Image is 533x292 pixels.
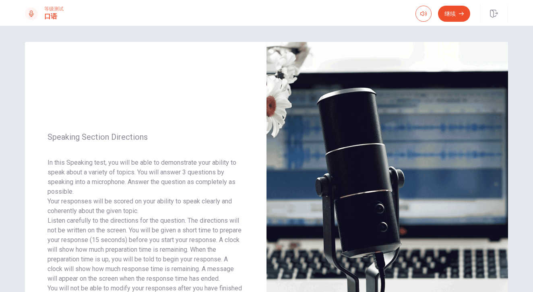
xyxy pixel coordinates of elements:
[48,197,244,216] p: Your responses will be scored on your ability to speak clearly and coherently about the given topic.
[44,6,64,12] span: 等级测试
[48,216,244,284] p: Listen carefully to the directions for the question. The directions will not be written on the sc...
[44,12,64,21] h1: 口语
[48,132,244,142] span: Speaking Section Directions
[48,158,244,197] p: In this Speaking test, you will be able to demonstrate your ability to speak about a variety of t...
[438,6,470,22] button: 继续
